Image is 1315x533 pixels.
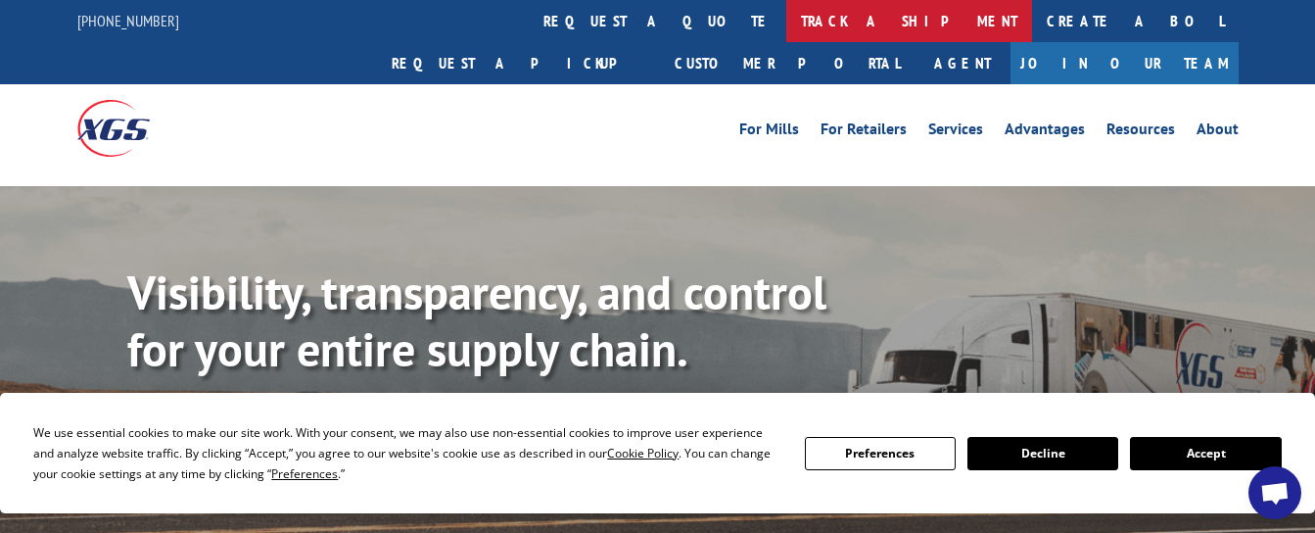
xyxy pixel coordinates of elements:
[739,121,799,143] a: For Mills
[127,262,826,379] b: Visibility, transparency, and control for your entire supply chain.
[1010,42,1239,84] a: Join Our Team
[1106,121,1175,143] a: Resources
[1248,466,1301,519] a: Open chat
[967,437,1118,470] button: Decline
[1005,121,1085,143] a: Advantages
[915,42,1010,84] a: Agent
[607,445,679,461] span: Cookie Policy
[1197,121,1239,143] a: About
[33,422,780,484] div: We use essential cookies to make our site work. With your consent, we may also use non-essential ...
[928,121,983,143] a: Services
[271,465,338,482] span: Preferences
[805,437,956,470] button: Preferences
[660,42,915,84] a: Customer Portal
[1130,437,1281,470] button: Accept
[821,121,907,143] a: For Retailers
[77,11,179,30] a: [PHONE_NUMBER]
[377,42,660,84] a: Request a pickup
